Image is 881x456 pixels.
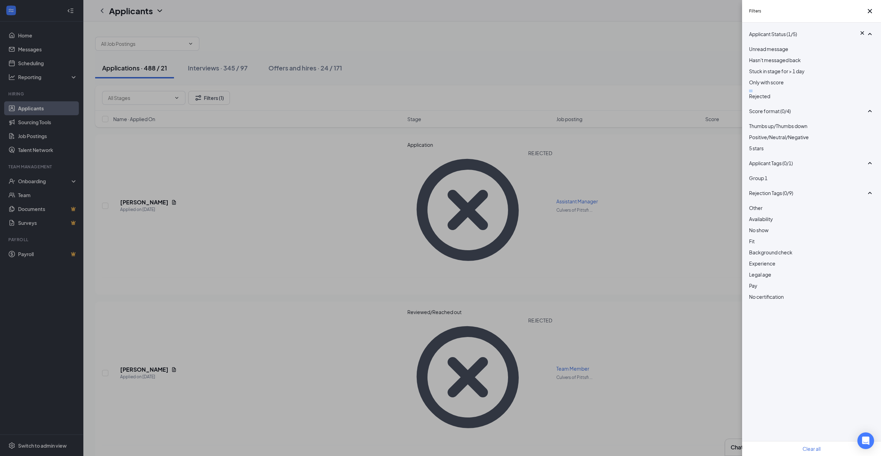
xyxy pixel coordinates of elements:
span: Other [749,205,763,211]
svg: Cross [859,29,866,36]
span: Score format (0/4) [749,107,791,115]
svg: SmallChevronUp [866,159,874,167]
span: Positive/Neutral/Negative [749,134,809,140]
div: Open Intercom Messenger [857,432,874,449]
svg: SmallChevronUp [866,107,874,115]
span: Availability [749,216,773,222]
span: Group 1 [749,175,767,181]
span: Fit [749,238,755,244]
svg: SmallChevronUp [866,189,874,197]
span: Stuck in stage for > 1 day [749,68,805,74]
img: checkbox [749,90,753,92]
svg: SmallChevronUp [866,30,874,38]
span: Rejection Tags (0/9) [749,189,793,197]
svg: Cross [866,7,874,15]
span: Applicant Tags (0/1) [749,159,793,167]
button: Clear all [803,445,821,453]
span: Legal age [749,271,771,278]
span: 5 stars [749,145,764,151]
span: No show [749,227,768,233]
span: Hasn't messaged back [749,57,801,63]
span: Unread message [749,46,788,52]
span: No certification [749,294,784,300]
h5: Filters [749,8,761,14]
span: Rejected [749,93,770,99]
span: Pay [749,282,757,289]
span: Thumbs up/Thumbs down [749,123,807,129]
span: Applicant Status (1/5) [749,30,797,38]
span: Only with score [749,79,784,85]
span: Experience [749,260,775,267]
span: Background check [749,249,792,255]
